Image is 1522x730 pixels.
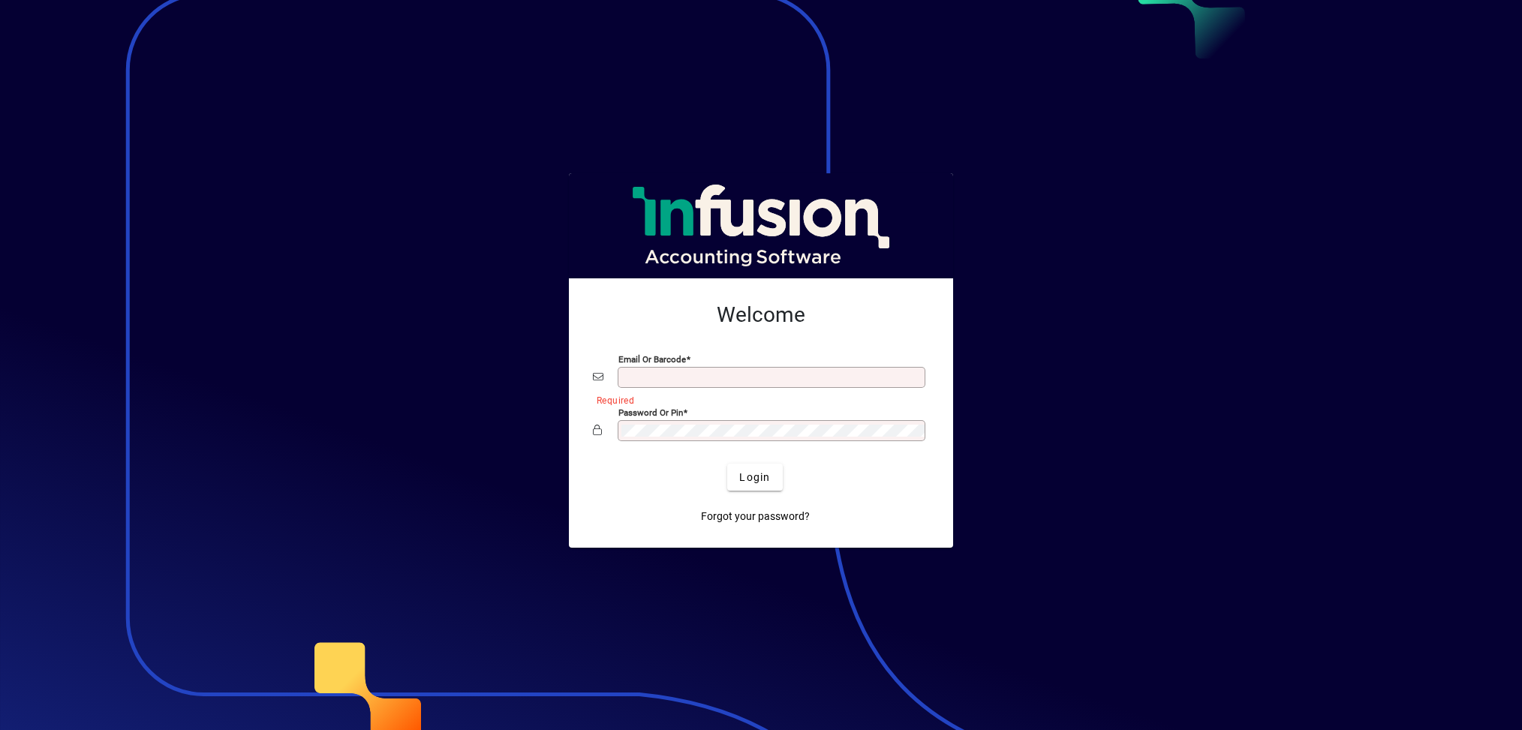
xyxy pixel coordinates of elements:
[618,407,683,418] mat-label: Password or Pin
[695,503,816,530] a: Forgot your password?
[597,392,917,407] mat-error: Required
[727,464,782,491] button: Login
[701,509,810,524] span: Forgot your password?
[593,302,929,328] h2: Welcome
[618,354,686,365] mat-label: Email or Barcode
[739,470,770,485] span: Login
